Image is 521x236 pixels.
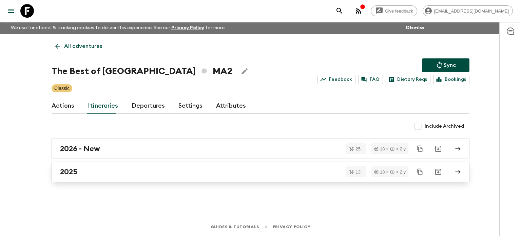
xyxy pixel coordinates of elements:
[52,98,74,114] a: Actions
[352,170,365,174] span: 13
[60,167,77,176] h2: 2025
[333,4,346,18] button: search adventures
[374,147,385,151] div: 18
[8,22,228,34] p: We use functional & tracking cookies to deliver this experience. See our for more.
[238,65,251,78] button: Edit Adventure Title
[64,42,102,50] p: All adventures
[423,5,513,16] div: [EMAIL_ADDRESS][DOMAIN_NAME]
[52,39,106,53] a: All adventures
[381,8,417,14] span: Give feedback
[430,8,513,14] span: [EMAIL_ADDRESS][DOMAIN_NAME]
[178,98,202,114] a: Settings
[52,162,469,182] a: 2025
[425,123,464,130] span: Include Archived
[374,170,385,174] div: 18
[88,98,118,114] a: Itineraries
[414,166,426,178] button: Duplicate
[171,25,204,30] a: Privacy Policy
[390,170,406,174] div: > 2 y
[273,223,310,231] a: Privacy Policy
[386,75,430,84] a: Dietary Reqs
[422,58,469,72] button: Sync adventure departures to the booking engine
[352,147,365,151] span: 25
[404,23,426,33] button: Dismiss
[414,143,426,155] button: Duplicate
[358,75,383,84] a: FAQ
[54,85,70,92] p: Classic
[132,98,165,114] a: Departures
[317,75,355,84] a: Feedback
[52,139,469,159] a: 2026 - New
[371,5,417,16] a: Give feedback
[431,165,445,179] button: Archive
[431,142,445,156] button: Archive
[4,4,18,18] button: menu
[216,98,246,114] a: Attributes
[444,61,456,69] p: Sync
[211,223,259,231] a: Guides & Tutorials
[433,75,469,84] a: Bookings
[390,147,406,151] div: > 2 y
[60,144,100,153] h2: 2026 - New
[52,65,232,78] h1: The Best of [GEOGRAPHIC_DATA] MA2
